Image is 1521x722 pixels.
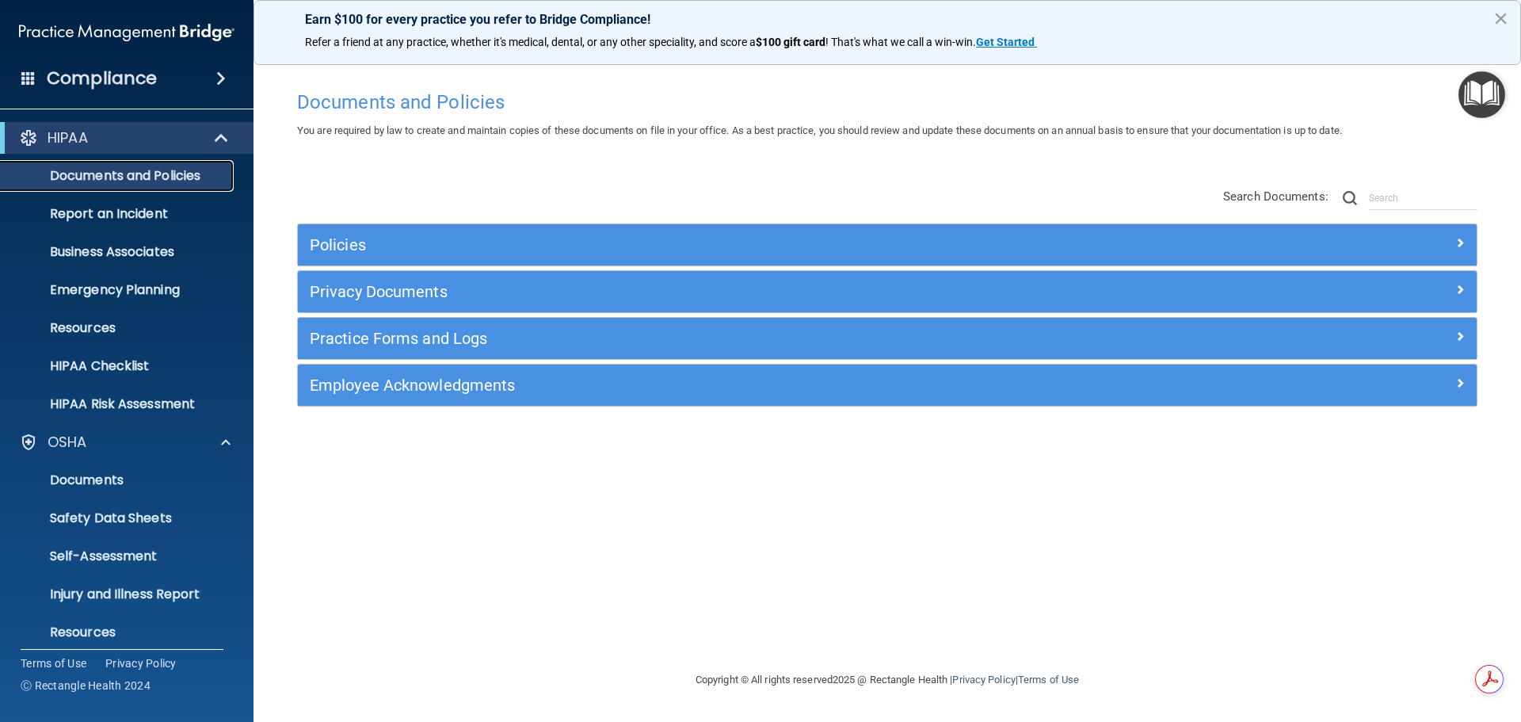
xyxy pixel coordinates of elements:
span: You are required by law to create and maintain copies of these documents on file in your office. ... [297,124,1342,136]
h4: Documents and Policies [297,92,1477,113]
strong: Get Started [976,36,1035,48]
p: Documents [10,472,227,488]
p: Resources [10,320,227,336]
span: Search Documents: [1223,189,1328,204]
a: Policies [310,232,1465,258]
p: Business Associates [10,244,227,260]
a: Privacy Policy [105,655,177,671]
h5: Employee Acknowledgments [310,376,1170,394]
p: Report an Incident [10,206,227,222]
a: Practice Forms and Logs [310,326,1465,351]
a: Get Started [976,36,1037,48]
a: Employee Acknowledgments [310,372,1465,398]
button: Close [1493,6,1508,31]
p: Documents and Policies [10,168,227,184]
h5: Practice Forms and Logs [310,330,1170,347]
a: Privacy Policy [952,674,1015,686]
span: ! That's what we call a win-win. [825,36,976,48]
button: Open Resource Center [1458,71,1505,118]
p: Earn $100 for every practice you refer to Bridge Compliance! [305,12,1470,27]
p: OSHA [48,433,87,452]
img: ic-search.3b580494.png [1343,191,1357,205]
a: Privacy Documents [310,279,1465,304]
p: Self-Assessment [10,548,227,564]
p: Injury and Illness Report [10,586,227,602]
strong: $100 gift card [756,36,825,48]
a: Terms of Use [1018,674,1079,686]
span: Refer a friend at any practice, whether it's medical, dental, or any other speciality, and score a [305,36,756,48]
h4: Compliance [47,67,157,90]
p: HIPAA Checklist [10,358,227,374]
h5: Privacy Documents [310,283,1170,300]
span: Ⓒ Rectangle Health 2024 [21,678,151,693]
a: HIPAA [19,128,230,147]
input: Search [1369,186,1477,210]
p: Safety Data Sheets [10,510,227,526]
p: Resources [10,625,227,640]
a: Terms of Use [21,655,86,671]
p: Emergency Planning [10,282,227,298]
a: OSHA [19,433,231,452]
p: HIPAA [48,128,88,147]
p: HIPAA Risk Assessment [10,396,227,412]
div: Copyright © All rights reserved 2025 @ Rectangle Health | | [598,655,1176,705]
h5: Policies [310,236,1170,254]
img: PMB logo [19,17,234,48]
